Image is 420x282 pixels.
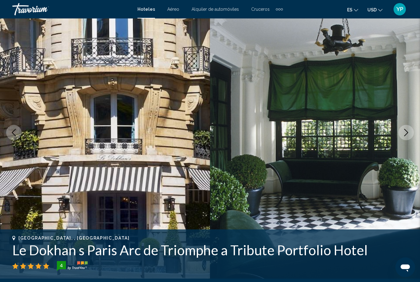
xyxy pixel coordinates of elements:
h1: Le Dokhan s Paris Arc de Triomphe a Tribute Portfolio Hotel [12,242,408,258]
img: trustyou-badge-hor.svg [57,261,88,271]
span: YP [396,6,403,12]
button: Previous image [6,125,22,140]
a: Alquiler de automóviles [192,7,239,12]
span: [GEOGRAPHIC_DATA], , [GEOGRAPHIC_DATA] [18,236,130,240]
iframe: Button to launch messaging window [395,257,415,277]
span: USD [367,7,377,12]
a: Aéreo [167,7,179,12]
button: User Menu [392,3,408,16]
a: Hoteles [137,7,155,12]
a: Travorium [12,3,131,15]
span: es [347,7,352,12]
button: Extra navigation items [276,4,283,14]
button: Change language [347,5,358,14]
button: Change currency [367,5,382,14]
div: 4 [55,262,67,269]
button: Next image [398,125,414,140]
a: Cruceros [251,7,270,12]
